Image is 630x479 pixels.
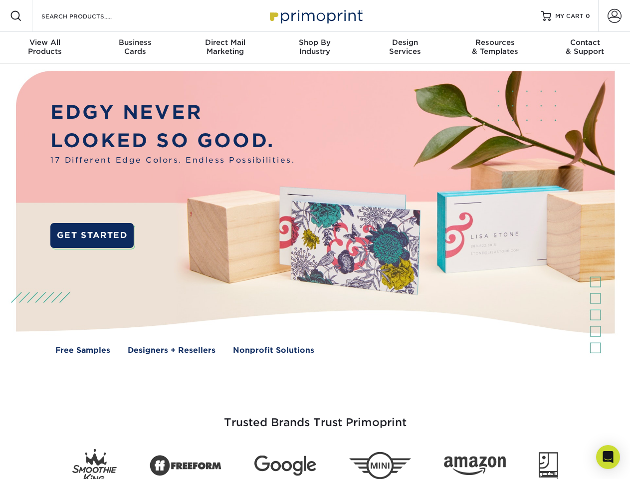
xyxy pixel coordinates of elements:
div: & Templates [450,38,540,56]
a: Designers + Resellers [128,345,215,356]
p: LOOKED SO GOOD. [50,127,295,155]
p: EDGY NEVER [50,98,295,127]
div: Cards [90,38,180,56]
input: SEARCH PRODUCTS..... [40,10,138,22]
div: Open Intercom Messenger [596,445,620,469]
span: 17 Different Edge Colors. Endless Possibilities. [50,155,295,166]
a: Resources& Templates [450,32,540,64]
img: Google [254,456,316,476]
a: GET STARTED [50,223,134,248]
img: Goodwill [539,452,558,479]
img: Primoprint [265,5,365,26]
span: Business [90,38,180,47]
a: Shop ByIndustry [270,32,360,64]
div: Marketing [180,38,270,56]
span: 0 [586,12,590,19]
div: & Support [540,38,630,56]
span: Design [360,38,450,47]
div: Services [360,38,450,56]
span: Contact [540,38,630,47]
span: Resources [450,38,540,47]
a: Direct MailMarketing [180,32,270,64]
iframe: Google Customer Reviews [2,449,85,476]
span: Shop By [270,38,360,47]
img: Amazon [444,457,506,476]
a: Contact& Support [540,32,630,64]
a: Nonprofit Solutions [233,345,314,356]
span: Direct Mail [180,38,270,47]
a: DesignServices [360,32,450,64]
a: Free Samples [55,345,110,356]
span: MY CART [555,12,584,20]
h3: Trusted Brands Trust Primoprint [23,392,607,441]
div: Industry [270,38,360,56]
a: BusinessCards [90,32,180,64]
